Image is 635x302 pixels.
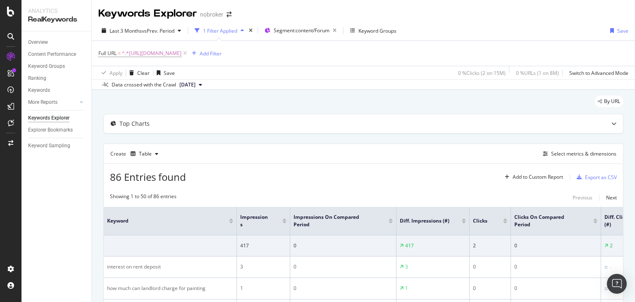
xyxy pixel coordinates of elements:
[110,147,162,161] div: Create
[610,242,613,249] div: 2
[514,263,597,271] div: 0
[513,175,563,180] div: Add to Custom Report
[28,114,86,122] a: Keywords Explorer
[28,98,77,107] a: More Reports
[240,213,270,228] span: Impressions
[458,70,506,77] div: 0 % Clicks ( 2 on 15M )
[606,194,617,201] div: Next
[566,66,628,79] button: Switch to Advanced Mode
[28,38,86,47] a: Overview
[227,12,232,17] div: arrow-right-arrow-left
[609,264,611,271] div: -
[28,126,86,134] a: Explorer Bookmarks
[28,74,46,83] div: Ranking
[107,217,217,225] span: Keyword
[294,242,393,249] div: 0
[240,263,286,271] div: 3
[28,62,65,71] div: Keyword Groups
[98,7,197,21] div: Keywords Explorer
[516,70,559,77] div: 0 % URLs ( 1 on 8M )
[540,149,616,159] button: Select metrics & dimensions
[573,193,592,203] button: Previous
[110,170,186,184] span: 86 Entries found
[176,80,205,90] button: [DATE]
[501,170,563,184] button: Add to Custom Report
[28,7,85,15] div: Analytics
[203,27,237,34] div: 1 Filter Applied
[107,263,233,271] div: interest on rent deposit
[118,50,121,57] span: =
[594,96,623,107] div: legacy label
[28,50,86,59] a: Content Performance
[473,263,507,271] div: 0
[604,288,608,290] img: Equal
[139,151,152,156] div: Table
[473,285,507,292] div: 0
[28,62,86,71] a: Keyword Groups
[607,274,627,294] div: Open Intercom Messenger
[294,285,393,292] div: 0
[551,150,616,157] div: Select metrics & dimensions
[127,147,162,161] button: Table
[28,98,57,107] div: More Reports
[473,242,507,249] div: 2
[28,74,86,83] a: Ranking
[28,86,86,95] a: Keywords
[153,66,175,79] button: Save
[191,24,247,37] button: 1 Filter Applied
[514,213,581,228] span: Clicks On Compared Period
[189,48,222,58] button: Add Filter
[569,70,628,77] div: Switch to Advanced Mode
[607,24,628,37] button: Save
[98,66,122,79] button: Apply
[604,266,608,268] img: Equal
[405,285,408,292] div: 1
[179,81,196,89] span: 2025 Sep. 1st
[110,193,177,203] div: Showing 1 to 50 of 86 entries
[110,70,122,77] div: Apply
[514,242,597,249] div: 0
[107,285,233,292] div: how much can landlord charge for painting
[200,50,222,57] div: Add Filter
[98,24,184,37] button: Last 3 MonthsvsPrev. Period
[294,213,376,228] span: Impressions On Compared Period
[606,193,617,203] button: Next
[28,38,48,47] div: Overview
[112,81,176,89] div: Data crossed with the Crawl
[473,217,491,225] span: Clicks
[617,27,628,34] div: Save
[119,120,150,128] div: Top Charts
[405,263,408,271] div: 3
[240,242,286,249] div: 417
[126,66,150,79] button: Clear
[28,141,86,150] a: Keyword Sampling
[122,48,181,59] span: ^.*[URL][DOMAIN_NAME]
[573,194,592,201] div: Previous
[573,170,617,184] button: Export as CSV
[200,10,223,19] div: nobroker
[514,285,597,292] div: 0
[28,126,73,134] div: Explorer Bookmarks
[274,27,329,34] span: Segment: content/Forum
[261,24,340,37] button: Segment:content/Forum
[164,70,175,77] div: Save
[28,86,50,95] div: Keywords
[604,99,620,104] span: By URL
[28,141,70,150] div: Keyword Sampling
[585,174,617,181] div: Export as CSV
[110,27,142,34] span: Last 3 Months
[142,27,174,34] span: vs Prev. Period
[347,24,400,37] button: Keyword Groups
[28,114,69,122] div: Keywords Explorer
[405,242,414,249] div: 417
[294,263,393,271] div: 0
[137,70,150,77] div: Clear
[400,217,449,225] span: Diff. Impressions (#)
[240,285,286,292] div: 1
[358,27,396,34] div: Keyword Groups
[98,50,117,57] span: Full URL
[247,26,254,35] div: times
[28,50,76,59] div: Content Performance
[28,15,85,24] div: RealKeywords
